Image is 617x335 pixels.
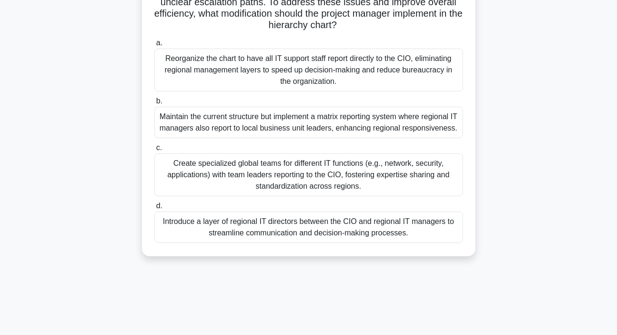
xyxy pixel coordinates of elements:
[156,202,162,210] span: d.
[154,153,463,196] div: Create specialized global teams for different IT functions (e.g., network, security, applications...
[154,49,463,91] div: Reorganize the chart to have all IT support staff report directly to the CIO, eliminating regiona...
[154,107,463,138] div: Maintain the current structure but implement a matrix reporting system where regional IT managers...
[154,212,463,243] div: Introduce a layer of regional IT directors between the CIO and regional IT managers to streamline...
[156,39,162,47] span: a.
[156,97,162,105] span: b.
[156,143,162,152] span: c.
